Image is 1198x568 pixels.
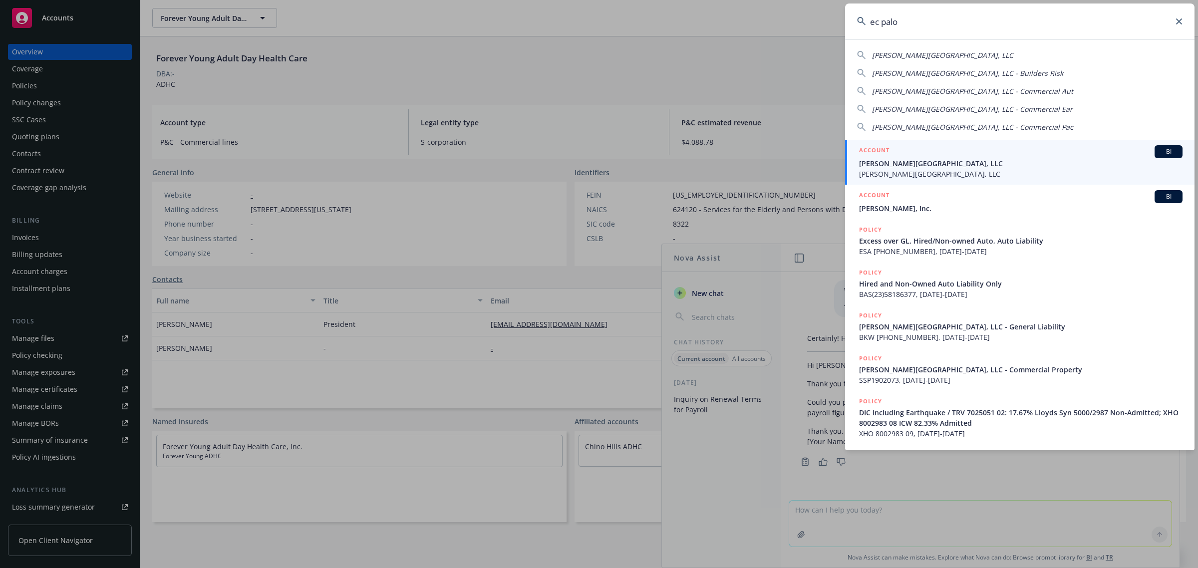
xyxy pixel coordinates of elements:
h5: POLICY [859,353,882,363]
input: Search... [845,3,1195,39]
span: Excess over GL, Hired/Non-owned Auto, Auto Liability [859,236,1183,246]
span: ESA [PHONE_NUMBER], [DATE]-[DATE] [859,246,1183,257]
span: [PERSON_NAME][GEOGRAPHIC_DATA], LLC [859,158,1183,169]
span: [PERSON_NAME][GEOGRAPHIC_DATA], LLC [859,169,1183,179]
span: [PERSON_NAME][GEOGRAPHIC_DATA], LLC - Commercial Pac [872,122,1073,132]
span: [PERSON_NAME][GEOGRAPHIC_DATA], LLC [872,50,1013,60]
span: [PERSON_NAME][GEOGRAPHIC_DATA], LLC - General Liability [859,321,1183,332]
h5: POLICY [859,310,882,320]
h5: POLICY [859,396,882,406]
span: [PERSON_NAME][GEOGRAPHIC_DATA], LLC - Commercial Ear [872,104,1073,114]
span: BI [1159,192,1179,201]
a: ACCOUNTBI[PERSON_NAME][GEOGRAPHIC_DATA], LLC[PERSON_NAME][GEOGRAPHIC_DATA], LLC [845,140,1195,185]
span: DIC including Earthquake / TRV 7025051 02: 17.67% Lloyds Syn 5000/2987 Non-Admitted; XHO 8002983 ... [859,407,1183,428]
span: [PERSON_NAME][GEOGRAPHIC_DATA], LLC - Commercial Aut [872,86,1073,96]
span: BKW [PHONE_NUMBER], [DATE]-[DATE] [859,332,1183,342]
a: POLICYDIC including Earthquake / TRV 7025051 02: 17.67% Lloyds Syn 5000/2987 Non-Admitted; XHO 80... [845,391,1195,444]
h5: POLICY [859,225,882,235]
span: SSP1902073, [DATE]-[DATE] [859,375,1183,385]
span: [PERSON_NAME][GEOGRAPHIC_DATA], LLC - Builders Risk [872,68,1063,78]
span: [PERSON_NAME][GEOGRAPHIC_DATA], LLC - Commercial Property [859,364,1183,375]
span: BAS(23)58186377, [DATE]-[DATE] [859,289,1183,299]
span: [PERSON_NAME], Inc. [859,203,1183,214]
h5: POLICY [859,268,882,278]
a: POLICYHired and Non-Owned Auto Liability OnlyBAS(23)58186377, [DATE]-[DATE] [845,262,1195,305]
a: POLICY[PERSON_NAME][GEOGRAPHIC_DATA], LLC - Commercial PropertySSP1902073, [DATE]-[DATE] [845,348,1195,391]
h5: ACCOUNT [859,190,890,202]
span: XHO 8002983 09, [DATE]-[DATE] [859,428,1183,439]
a: ACCOUNTBI[PERSON_NAME], Inc. [845,185,1195,219]
a: POLICYExcess over GL, Hired/Non-owned Auto, Auto LiabilityESA [PHONE_NUMBER], [DATE]-[DATE] [845,219,1195,262]
span: Hired and Non-Owned Auto Liability Only [859,279,1183,289]
span: BI [1159,147,1179,156]
h5: ACCOUNT [859,145,890,157]
a: POLICY[PERSON_NAME][GEOGRAPHIC_DATA], LLC - General LiabilityBKW [PHONE_NUMBER], [DATE]-[DATE] [845,305,1195,348]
